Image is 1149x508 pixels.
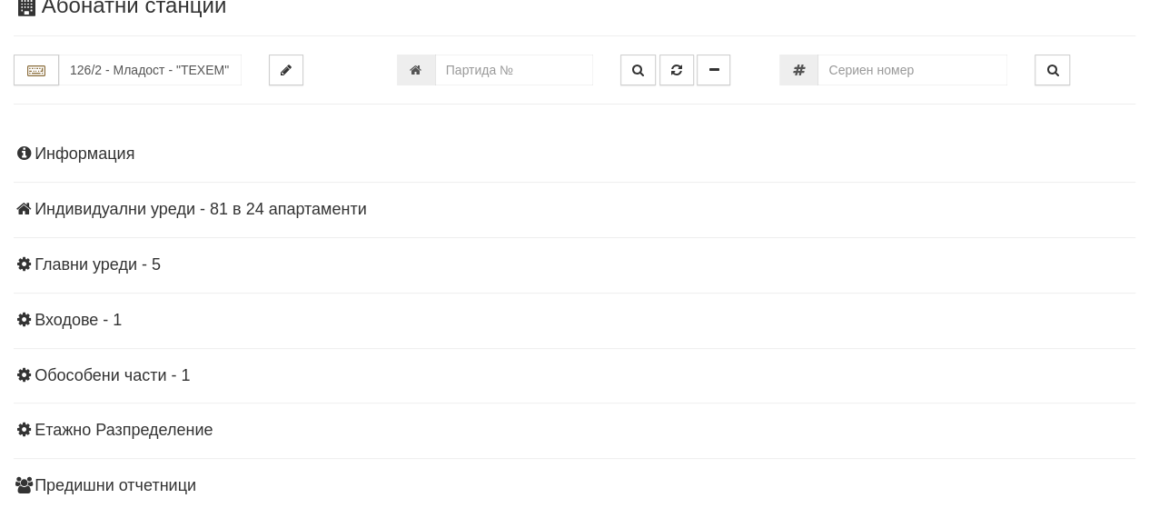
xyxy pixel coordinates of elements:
[14,312,1135,330] h4: Входове - 1
[14,367,1135,385] h4: Обособени части - 1
[14,256,1135,274] h4: Главни уреди - 5
[14,201,1135,219] h4: Индивидуални уреди - 81 в 24 апартаменти
[14,477,1135,495] h4: Предишни отчетници
[59,55,242,85] input: Абонатна станция
[817,55,1007,85] input: Сериен номер
[435,55,593,85] input: Партида №
[14,422,1135,440] h4: Етажно Разпределение
[14,145,1135,164] h4: Информация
